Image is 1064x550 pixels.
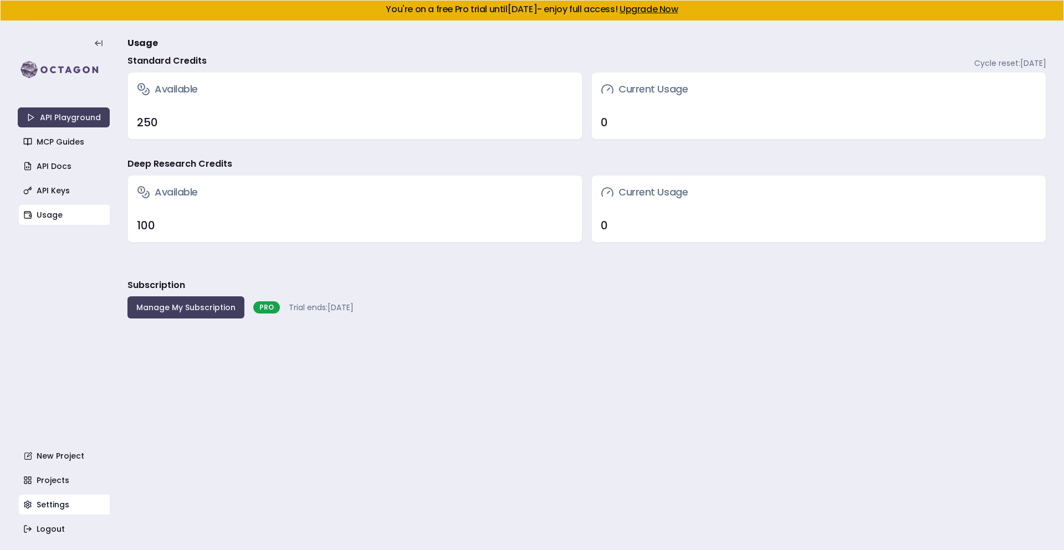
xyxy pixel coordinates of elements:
h4: Standard Credits [127,54,207,68]
div: 100 [137,218,573,233]
a: Projects [19,470,111,490]
a: Settings [19,495,111,515]
span: Trial ends: [DATE] [289,302,354,313]
a: API Docs [19,156,111,176]
img: logo-rect-yK7x_WSZ.svg [18,59,110,81]
h5: You're on a free Pro trial until [DATE] - enjoy full access! [9,5,1055,14]
span: Usage [127,37,158,50]
h3: Current Usage [601,81,688,97]
a: API Playground [18,107,110,127]
button: Manage My Subscription [127,296,244,318]
a: New Project [19,446,111,466]
div: PRO [253,301,280,313]
div: 250 [137,115,573,130]
div: 0 [601,218,1037,233]
h3: Available [137,184,198,200]
h3: Subscription [127,279,185,292]
h3: Available [137,81,198,97]
h4: Deep Research Credits [127,157,232,171]
a: API Keys [19,181,111,201]
a: Usage [19,205,111,225]
div: 0 [601,115,1037,130]
a: Upgrade Now [620,3,678,16]
span: Cycle reset: [DATE] [974,58,1046,69]
a: MCP Guides [19,132,111,152]
h3: Current Usage [601,184,688,200]
a: Logout [19,519,111,539]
